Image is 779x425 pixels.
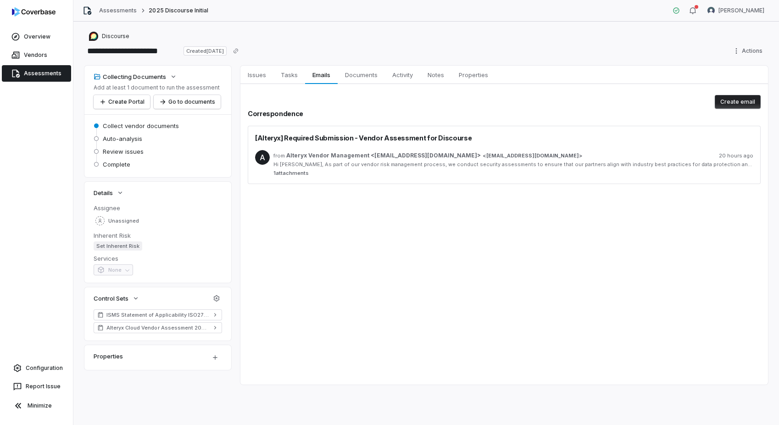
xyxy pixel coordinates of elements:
[91,290,142,307] button: Control Sets
[277,69,301,81] span: Tasks
[12,7,56,17] img: logo-D7KZi-bG.svg
[486,152,579,159] span: [EMAIL_ADDRESS][DOMAIN_NAME]
[91,68,180,85] button: Collecting Documents
[154,95,221,109] button: Go to documents
[26,364,63,372] span: Configuration
[718,7,764,14] span: [PERSON_NAME]
[103,147,144,156] span: Review issues
[149,7,208,14] span: 2025 Discourse Initial
[94,95,150,109] button: Create Portal
[2,28,71,45] a: Overview
[106,311,209,319] span: ISMS Statement of Applicability ISO27001 2022
[309,69,334,81] span: Emails
[103,134,142,143] span: Auto-analysis
[702,4,770,17] button: Diana Esparza avatar[PERSON_NAME]
[94,254,222,263] dt: Services
[719,152,753,159] span: 20 hours ago
[389,69,417,81] span: Activity
[103,122,179,130] span: Collect vendor documents
[184,46,227,56] span: Created [DATE]
[273,161,753,168] div: Hi [PERSON_NAME], As part of our vendor risk management process, we conduct security assessments ...
[94,231,222,240] dt: Inherent Risk
[707,7,715,14] img: Diana Esparza avatar
[94,84,221,91] p: Add at least 1 document to run the assessment
[4,397,69,415] button: Minimize
[106,324,209,331] span: Alteryx Cloud Vendor Assessment 2024 V2
[28,402,52,409] span: Minimize
[24,70,61,77] span: Assessments
[108,218,139,224] span: Unassigned
[255,150,270,165] span: A
[91,185,127,201] button: Details
[483,152,486,159] span: <
[103,160,130,168] span: Complete
[248,109,761,118] h2: Correspondence
[286,152,481,159] span: Alteryx Vendor Management <[EMAIL_ADDRESS][DOMAIN_NAME]>
[102,33,129,40] span: Discourse
[730,44,768,58] button: Actions
[2,65,71,82] a: Assessments
[24,33,50,40] span: Overview
[94,309,222,320] a: ISMS Statement of Applicability ISO27001 2022
[424,69,448,81] span: Notes
[94,322,222,333] a: Alteryx Cloud Vendor Assessment 2024 V2
[715,95,761,109] button: Create email
[341,69,381,81] span: Documents
[94,241,142,251] span: Set Inherent Risk
[94,204,222,212] dt: Assignee
[4,378,69,395] button: Report Issue
[273,170,753,177] span: 1 attachments
[244,69,270,81] span: Issues
[26,383,61,390] span: Report Issue
[94,294,128,302] span: Control Sets
[255,133,472,143] span: [Alteryx] Required Submission - Vendor Assessment for Discourse
[2,47,71,63] a: Vendors
[273,152,283,159] span: from
[94,73,166,81] div: Collecting Documents
[286,152,582,159] span: >
[228,43,244,59] button: Copy link
[24,51,47,59] span: Vendors
[4,360,69,376] a: Configuration
[94,189,113,197] span: Details
[455,69,492,81] span: Properties
[99,7,137,14] a: Assessments
[86,28,132,45] button: https://discourse.org/Discourse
